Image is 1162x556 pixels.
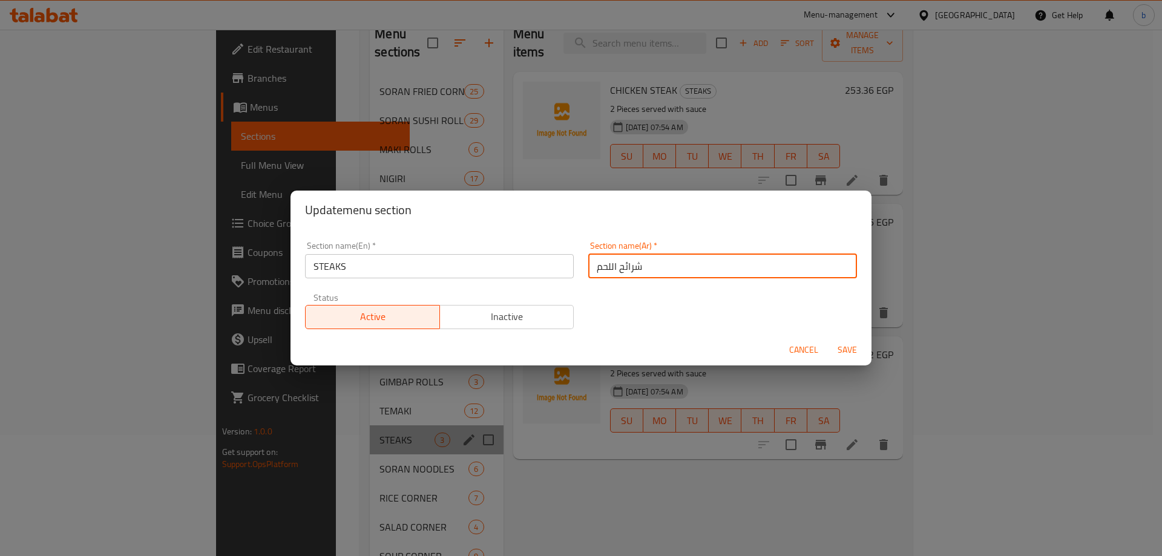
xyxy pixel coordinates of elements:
input: Please enter section name(en) [305,254,574,278]
button: Save [828,339,867,361]
input: Please enter section name(ar) [588,254,857,278]
span: Save [833,342,862,358]
span: Cancel [789,342,818,358]
h2: Update menu section [305,200,857,220]
button: Inactive [439,305,574,329]
button: Cancel [784,339,823,361]
span: Active [310,308,435,325]
span: Inactive [445,308,570,325]
button: Active [305,305,440,329]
